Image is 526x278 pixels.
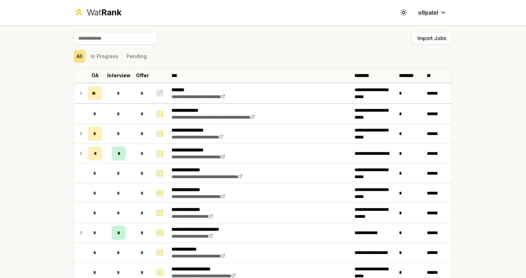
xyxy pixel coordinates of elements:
[74,7,121,18] a: WatRank
[136,72,149,79] p: Offer
[124,50,150,63] button: Pending
[88,50,121,63] button: In Progress
[107,72,130,79] p: Interview
[74,50,85,63] button: All
[418,8,438,17] span: o8patel
[87,7,121,18] div: Wat
[101,7,121,17] span: Rank
[412,32,452,45] button: Import Jobs
[413,6,452,19] button: o8patel
[91,72,99,79] p: OA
